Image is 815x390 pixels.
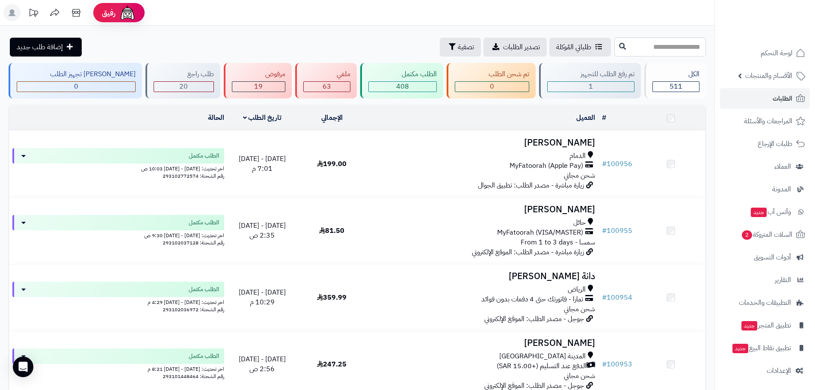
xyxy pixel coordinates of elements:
[547,69,634,79] div: تم رفع الطلب للتجهيز
[239,154,286,174] span: [DATE] - [DATE] 7:01 م
[602,359,632,369] a: #100953
[321,113,343,123] a: الإجمالي
[17,42,63,52] span: إضافة طلب جديد
[490,81,494,92] span: 0
[643,63,708,98] a: الكل511
[773,92,792,104] span: الطلبات
[304,82,350,92] div: 63
[573,218,586,228] span: حائل
[548,82,634,92] div: 1
[549,38,611,57] a: طلباتي المُوكلة
[720,270,810,290] a: التقارير
[775,274,791,286] span: التقارير
[568,285,586,295] span: الرياض
[569,151,586,161] span: الدمام
[323,81,331,92] span: 63
[17,82,135,92] div: 0
[537,63,643,98] a: تم رفع الطلب للتجهيز 1
[102,8,116,18] span: رفيق
[745,70,792,82] span: الأقسام والمنتجات
[720,360,810,381] a: الإعدادات
[602,113,606,123] a: #
[455,69,529,79] div: تم شحن الطلب
[189,352,219,360] span: الطلب مكتمل
[720,224,810,245] a: السلات المتروكة2
[670,81,682,92] span: 511
[499,351,586,361] span: المدينة [GEOGRAPHIC_DATA]
[12,364,224,373] div: اخر تحديث: [DATE] - [DATE] 8:21 م
[239,220,286,241] span: [DATE] - [DATE] 2:35 ص
[602,226,607,236] span: #
[179,81,188,92] span: 20
[396,81,409,92] span: 408
[564,304,595,314] span: شحن مجاني
[163,372,224,380] span: رقم الشحنة: 293101448464
[319,226,344,236] span: 81.50
[720,111,810,131] a: المراجعات والأسئلة
[17,69,136,79] div: [PERSON_NAME] تجهيز الطلب
[154,82,213,92] div: 20
[483,38,547,57] a: تصدير الطلبات
[243,113,282,123] a: تاريخ الطلب
[720,156,810,177] a: العملاء
[497,361,587,371] span: الدفع عند التسليم (+15.00 SAR)
[497,228,583,238] span: MyFatoorah (VISA/MASTER)
[239,354,286,374] span: [DATE] - [DATE] 2:56 ص
[739,297,791,309] span: التطبيقات والخدمات
[189,285,219,294] span: الطلب مكتمل
[317,359,347,369] span: 247.25
[12,230,224,239] div: اخر تحديث: [DATE] - [DATE] 9:30 ص
[602,159,607,169] span: #
[154,69,213,79] div: طلب راجع
[293,63,359,98] a: ملغي 63
[720,247,810,268] a: أدوات التسويق
[754,251,791,263] span: أدوات التسويق
[484,314,584,324] span: جوجل - مصدر الطلب: الموقع الإلكتروني
[481,295,583,304] span: تمارا - فاتورتك حتى 4 دفعات بدون فوائد
[720,179,810,199] a: المدونة
[774,161,791,173] span: العملاء
[720,202,810,222] a: وآتس آبجديد
[741,321,757,330] span: جديد
[720,315,810,336] a: تطبيق المتجرجديد
[12,297,224,306] div: اخر تحديث: [DATE] - [DATE] 4:29 م
[589,81,593,92] span: 1
[12,164,224,173] div: اخر تحديث: [DATE] - [DATE] 10:03 ص
[772,183,791,195] span: المدونة
[369,82,436,92] div: 408
[317,292,347,303] span: 359.99
[741,319,791,331] span: تطبيق المتجر
[440,38,481,57] button: تصفية
[189,218,219,227] span: الطلب مكتمل
[232,82,285,92] div: 19
[13,357,33,377] div: Open Intercom Messenger
[510,161,583,171] span: MyFatoorah (Apple Pay)
[472,247,584,257] span: زيارة مباشرة - مصدر الطلب: الموقع الإلكتروني
[74,81,78,92] span: 0
[744,115,792,127] span: المراجعات والأسئلة
[163,172,224,180] span: رقم الشحنة: 293102772574
[602,359,607,369] span: #
[239,287,286,307] span: [DATE] - [DATE] 10:29 م
[720,292,810,313] a: التطبيقات والخدمات
[23,4,44,24] a: تحديثات المنصة
[368,69,437,79] div: الطلب مكتمل
[163,306,224,313] span: رقم الشحنة: 293102036972
[564,170,595,181] span: شحن مجاني
[742,230,752,240] span: 2
[370,271,595,281] h3: دانة [PERSON_NAME]
[303,69,350,79] div: ملغي
[163,239,224,247] span: رقم الشحنة: 293102037128
[751,208,767,217] span: جديد
[732,342,791,354] span: تطبيق نقاط البيع
[7,63,144,98] a: [PERSON_NAME] تجهيز الطلب 0
[720,338,810,358] a: تطبيق نقاط البيعجديد
[720,88,810,109] a: الطلبات
[602,226,632,236] a: #100955
[232,69,285,79] div: مرفوض
[602,292,607,303] span: #
[521,237,595,247] span: سمسا - From 1 to 3 days
[767,365,791,377] span: الإعدادات
[576,113,595,123] a: العميل
[189,152,219,160] span: الطلب مكتمل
